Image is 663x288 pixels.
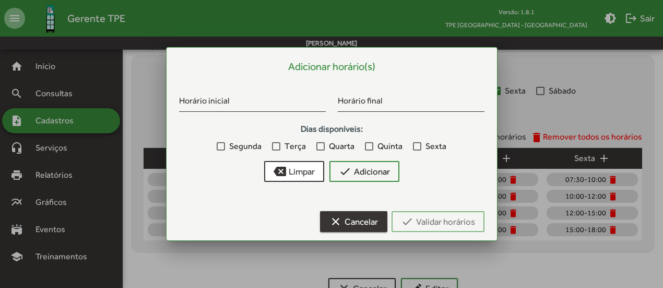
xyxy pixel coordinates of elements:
span: Sexta [425,140,446,153]
span: Quinta [377,140,402,153]
strong: Dias disponíveis: [179,123,484,140]
h5: Adicionar horário(s) [179,60,484,73]
span: Quarta [329,140,354,153]
mat-icon: check [339,165,351,178]
mat-icon: backspace [274,165,286,178]
span: Adicionar [339,162,390,181]
span: Cancelar [329,212,378,231]
mat-icon: clear [329,215,342,228]
button: Limpar [264,161,324,182]
span: Segunda [229,140,262,153]
span: Terça [285,140,306,153]
button: Cancelar [320,211,387,232]
button: Adicionar [329,161,399,182]
span: Limpar [274,162,315,181]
